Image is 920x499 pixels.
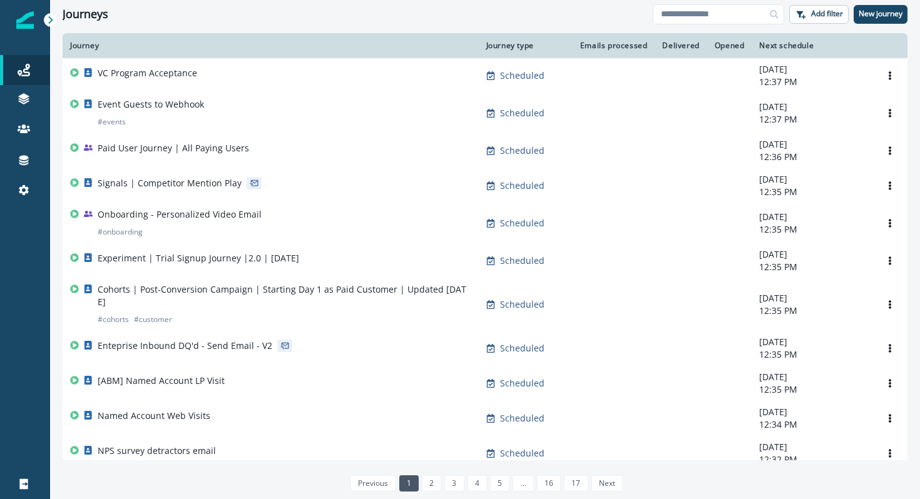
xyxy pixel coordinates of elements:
p: Signals | Competitor Mention Play [98,177,242,189]
p: Scheduled [500,179,544,192]
p: [DATE] [759,336,865,348]
p: # cohorts [98,313,129,326]
p: 12:36 PM [759,151,865,163]
p: Onboarding - Personalized Video Email [98,208,262,221]
a: NPS survey detractors emailScheduled-[DATE]12:32 PMOptions [63,436,907,471]
p: Cohorts | Post-Conversion Campaign | Starting Day 1 as Paid Customer | Updated [DATE] [98,283,471,308]
a: Page 1 is your current page [399,475,419,491]
img: Inflection [16,11,34,29]
p: 12:35 PM [759,223,865,236]
p: Event Guests to Webhook [98,98,204,111]
p: Scheduled [500,255,544,267]
p: Scheduled [500,377,544,390]
a: Paid User Journey | All Paying UsersScheduled-[DATE]12:36 PMOptions [63,133,907,168]
p: [DATE] [759,173,865,186]
a: Event Guests to Webhook#eventsScheduled-[DATE]12:37 PMOptions [63,93,907,133]
p: VC Program Acceptance [98,67,197,79]
button: Options [880,251,900,270]
a: Enteprise Inbound DQ'd - Send Email - V2Scheduled-[DATE]12:35 PMOptions [63,331,907,366]
a: Next page [591,475,623,491]
p: [DATE] [759,211,865,223]
a: Page 4 [468,475,487,491]
p: Scheduled [500,412,544,425]
div: Next schedule [759,41,865,51]
p: [DATE] [759,292,865,305]
div: Delivered [662,41,699,51]
p: 12:32 PM [759,453,865,466]
p: [DATE] [759,441,865,453]
a: Jump forward [513,475,533,491]
p: Scheduled [500,69,544,82]
button: Options [880,66,900,85]
p: [DATE] [759,63,865,76]
p: Add filter [811,9,843,18]
button: Options [880,444,900,463]
p: [DATE] [759,101,865,113]
p: 12:35 PM [759,261,865,273]
a: Page 17 [564,475,588,491]
div: Journey [70,41,471,51]
p: Scheduled [500,298,544,311]
button: Options [880,409,900,428]
p: [ABM] Named Account LP Visit [98,375,225,387]
a: VC Program AcceptanceScheduled-[DATE]12:37 PMOptions [63,58,907,93]
p: [DATE] [759,371,865,383]
p: Named Account Web Visits [98,410,210,422]
p: [DATE] [759,138,865,151]
button: Options [880,374,900,393]
button: Options [880,214,900,233]
a: Cohorts | Post-Conversion Campaign | Starting Day 1 as Paid Customer | Updated [DATE]#cohorts#cus... [63,278,907,331]
a: Signals | Competitor Mention PlayScheduled-[DATE]12:35 PMOptions [63,168,907,203]
p: 12:37 PM [759,76,865,88]
p: Paid User Journey | All Paying Users [98,142,249,154]
p: Experiment | Trial Signup Journey |2.0 | [DATE] [98,252,299,265]
h1: Journeys [63,8,108,21]
p: 12:37 PM [759,113,865,126]
p: [DATE] [759,248,865,261]
p: NPS survey detractors email [98,445,216,457]
a: Named Account Web VisitsScheduled-[DATE]12:34 PMOptions [63,401,907,436]
p: 12:34 PM [759,418,865,431]
p: # customer [134,313,172,326]
p: 12:35 PM [759,186,865,198]
button: Options [880,339,900,358]
a: Page 2 [422,475,441,491]
a: Page 3 [444,475,464,491]
div: Journey type [486,41,562,51]
a: Onboarding - Personalized Video Email#onboardingScheduled-[DATE]12:35 PMOptions [63,203,907,243]
p: Scheduled [500,107,544,119]
p: # events [98,116,126,128]
p: 12:35 PM [759,383,865,396]
a: Experiment | Trial Signup Journey |2.0 | [DATE]Scheduled-[DATE]12:35 PMOptions [63,243,907,278]
ul: Pagination [347,475,623,491]
button: New journey [854,5,907,24]
p: 12:35 PM [759,305,865,317]
a: [ABM] Named Account LP VisitScheduled-[DATE]12:35 PMOptions [63,366,907,401]
a: Page 16 [537,475,561,491]
button: Options [880,295,900,314]
p: [DATE] [759,406,865,418]
div: Opened [715,41,745,51]
p: Scheduled [500,447,544,460]
p: Scheduled [500,217,544,229]
p: Scheduled [500,144,544,157]
a: Page 5 [490,475,509,491]
p: Scheduled [500,342,544,355]
button: Options [880,176,900,195]
button: Add filter [789,5,849,24]
p: New journey [859,9,902,18]
p: 12:35 PM [759,348,865,361]
p: Enteprise Inbound DQ'd - Send Email - V2 [98,340,272,352]
button: Options [880,104,900,123]
div: Emails processed [577,41,648,51]
button: Options [880,141,900,160]
p: # onboarding [98,226,143,238]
